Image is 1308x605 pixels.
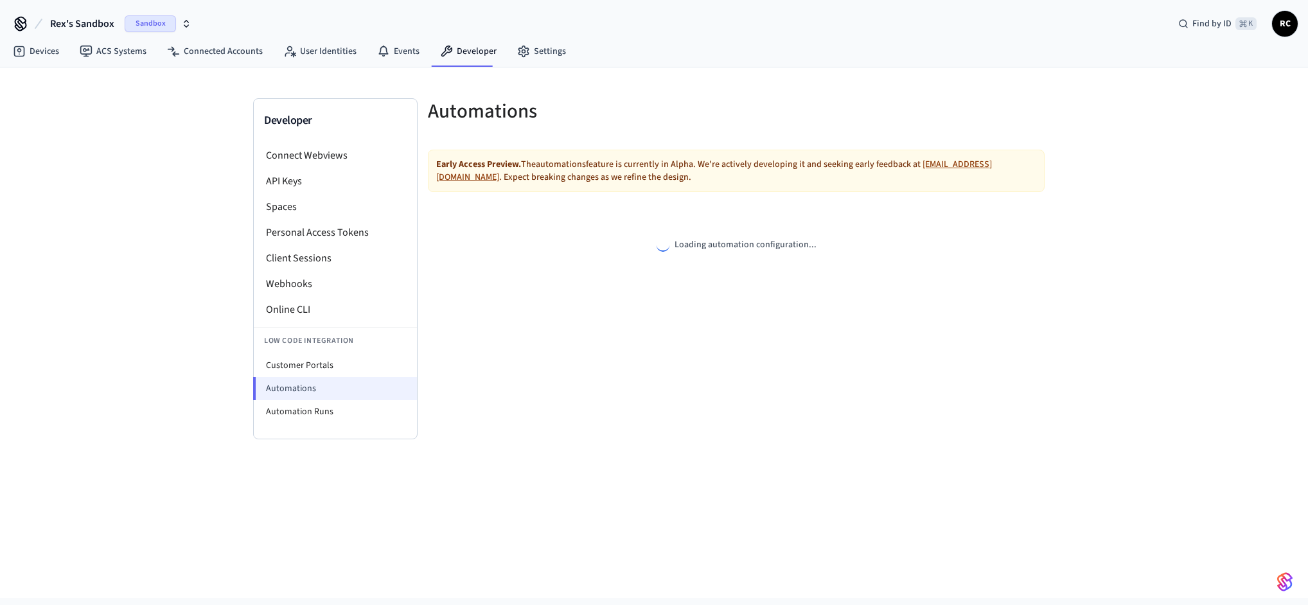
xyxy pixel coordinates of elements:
[254,245,417,271] li: Client Sessions
[253,377,417,400] li: Automations
[367,40,430,63] a: Events
[1192,17,1232,30] span: Find by ID
[1277,572,1293,592] img: SeamLogoGradient.69752ec5.svg
[436,158,521,171] strong: Early Access Preview.
[1168,12,1267,35] div: Find by ID⌘ K
[254,271,417,297] li: Webhooks
[157,40,273,63] a: Connected Accounts
[254,220,417,245] li: Personal Access Tokens
[507,40,576,63] a: Settings
[436,158,992,184] a: [EMAIL_ADDRESS][DOMAIN_NAME]
[254,168,417,194] li: API Keys
[1235,17,1257,30] span: ⌘ K
[254,328,417,354] li: Low Code Integration
[254,354,417,377] li: Customer Portals
[3,40,69,63] a: Devices
[428,98,729,125] h5: Automations
[264,112,407,130] h3: Developer
[1273,12,1296,35] span: RC
[254,143,417,168] li: Connect Webviews
[254,194,417,220] li: Spaces
[1272,11,1298,37] button: RC
[50,16,114,31] span: Rex's Sandbox
[69,40,157,63] a: ACS Systems
[657,238,817,252] div: Loading automation configuration...
[273,40,367,63] a: User Identities
[254,400,417,423] li: Automation Runs
[428,150,1045,192] div: The automations feature is currently in Alpha. We're actively developing it and seeking early fee...
[430,40,507,63] a: Developer
[125,15,176,32] span: Sandbox
[254,297,417,322] li: Online CLI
